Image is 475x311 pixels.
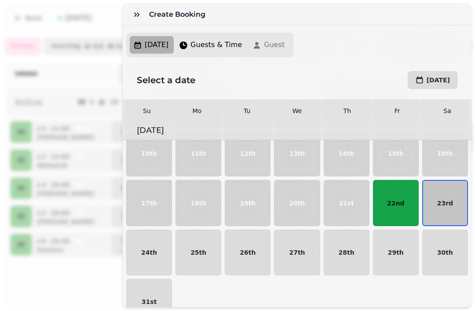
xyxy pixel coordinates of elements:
p: 23rd [437,200,453,206]
span: [DATE] [145,40,168,50]
button: 13th [274,131,320,176]
button: 21st [324,180,369,226]
button: 22nd [373,180,419,226]
p: 31st [142,299,157,305]
h2: Select a date [137,74,294,86]
p: 21st [339,200,354,206]
p: 17th [141,200,157,206]
p: 24th [141,249,157,256]
button: 26th [225,230,270,275]
div: Su [123,106,171,115]
div: Fr [373,106,421,115]
span: Guests & Time [190,40,242,50]
h3: [DATE] [137,124,457,136]
button: 29th [373,230,419,275]
button: 23rd [422,180,468,226]
p: 19th [240,200,256,206]
p: 20th [289,200,305,206]
p: 13th [289,150,305,157]
div: Mo [173,106,221,115]
button: 17th [126,180,172,226]
button: 11th [175,131,221,176]
p: 30th [437,249,453,256]
span: [DATE] [427,77,450,83]
button: 10th [126,131,172,176]
button: 30th [422,230,468,275]
button: 25th [175,230,221,275]
button: 15th [373,131,419,176]
span: Guest [264,40,285,50]
p: 25th [190,249,206,256]
button: 28th [324,230,369,275]
button: 20th [274,180,320,226]
div: Tu [223,106,271,115]
p: 10th [141,150,157,157]
button: [DATE] [408,71,457,89]
p: 27th [289,249,305,256]
p: 28th [339,249,354,256]
p: 12th [240,150,256,157]
p: 29th [388,249,404,256]
p: 22nd [387,200,404,206]
p: 15th [388,150,404,157]
button: 24th [126,230,172,275]
div: We [273,106,322,115]
p: 11th [190,150,206,157]
p: 16th [437,150,453,157]
button: 16th [422,131,468,176]
h3: Create Booking [149,9,209,20]
div: Sa [423,106,471,115]
p: 26th [240,249,256,256]
p: 14th [339,150,354,157]
button: 18th [175,180,221,226]
div: Th [323,106,371,115]
button: 27th [274,230,320,275]
button: 14th [324,131,369,176]
button: 12th [225,131,270,176]
button: 19th [225,180,270,226]
p: 18th [190,200,206,206]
